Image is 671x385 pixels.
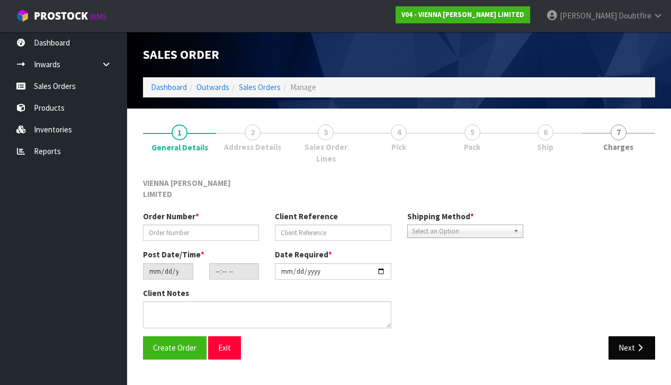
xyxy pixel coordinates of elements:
label: Post Date/Time [143,249,204,260]
span: Doubtfire [619,11,651,21]
span: General Details [151,142,208,153]
span: 2 [245,124,261,140]
a: Dashboard [151,82,187,92]
label: Order Number [143,211,199,222]
strong: V04 - VIENNA [PERSON_NAME] LIMITED [401,10,524,19]
span: 7 [611,124,627,140]
span: [PERSON_NAME] [560,11,617,21]
input: Order Number [143,225,259,241]
label: Date Required [275,249,332,260]
span: 5 [464,124,480,140]
span: ProStock [34,9,88,23]
span: Address Details [224,141,281,153]
small: WMS [90,12,106,22]
a: Outwards [196,82,229,92]
span: 1 [172,124,187,140]
label: Client Reference [275,211,338,222]
span: 3 [318,124,334,140]
input: Client Reference [275,225,391,241]
span: Pack [464,141,480,153]
span: Charges [603,141,633,153]
span: 6 [538,124,553,140]
span: Sales Order [143,46,219,62]
span: Ship [537,141,553,153]
button: Exit [208,336,241,359]
span: General Details [143,169,655,368]
span: Select an Option [412,225,509,238]
a: Sales Orders [239,82,281,92]
span: Manage [290,82,316,92]
span: Sales Order Lines [297,141,354,164]
span: Pick [391,141,406,153]
label: Client Notes [143,288,189,299]
span: 4 [391,124,407,140]
img: cube-alt.png [16,9,29,22]
span: VIENNA [PERSON_NAME] LIMITED [143,178,231,199]
button: Next [609,336,655,359]
label: Shipping Method [407,211,474,222]
span: Create Order [153,343,196,353]
button: Create Order [143,336,207,359]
